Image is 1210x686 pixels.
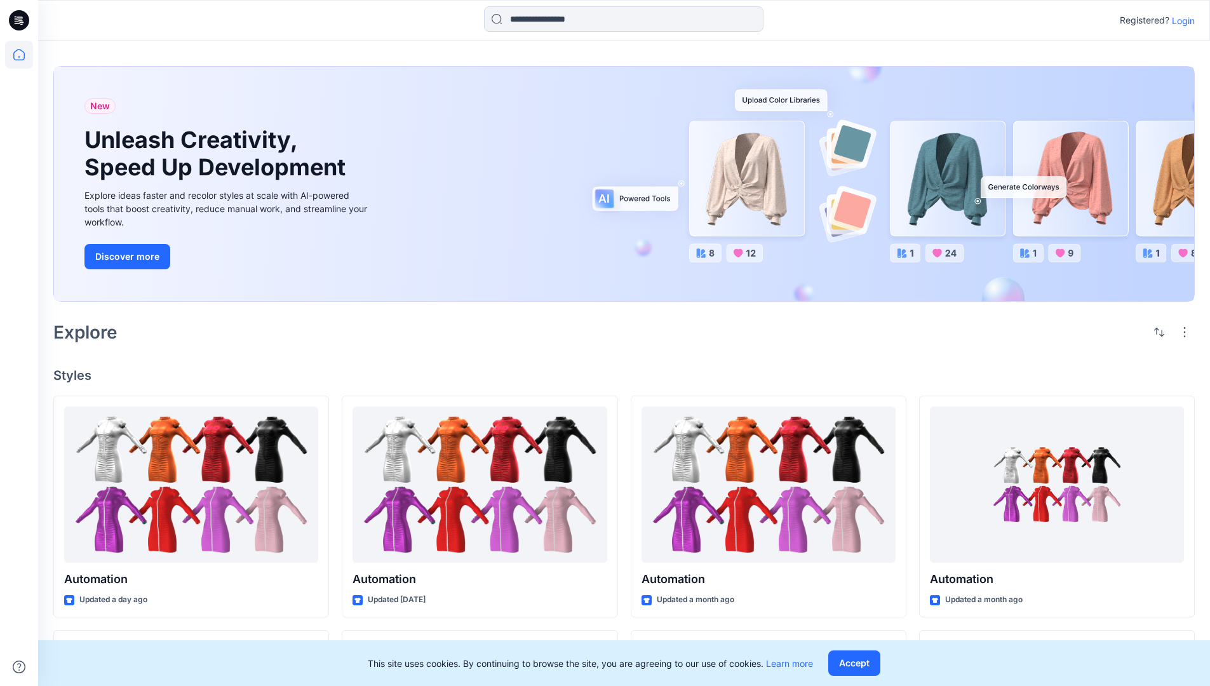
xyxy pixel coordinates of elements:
[1120,13,1169,28] p: Registered?
[84,189,370,229] div: Explore ideas faster and recolor styles at scale with AI-powered tools that boost creativity, red...
[945,593,1023,607] p: Updated a month ago
[368,657,813,670] p: This site uses cookies. By continuing to browse the site, you are agreeing to our use of cookies.
[53,322,118,342] h2: Explore
[353,407,607,563] a: Automation
[53,368,1195,383] h4: Styles
[90,98,110,114] span: New
[657,593,734,607] p: Updated a month ago
[766,658,813,669] a: Learn more
[84,244,370,269] a: Discover more
[1172,14,1195,27] p: Login
[642,407,896,563] a: Automation
[79,593,147,607] p: Updated a day ago
[930,570,1184,588] p: Automation
[353,570,607,588] p: Automation
[84,126,351,181] h1: Unleash Creativity, Speed Up Development
[828,650,880,676] button: Accept
[64,570,318,588] p: Automation
[84,244,170,269] button: Discover more
[642,570,896,588] p: Automation
[930,407,1184,563] a: Automation
[368,593,426,607] p: Updated [DATE]
[64,407,318,563] a: Automation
